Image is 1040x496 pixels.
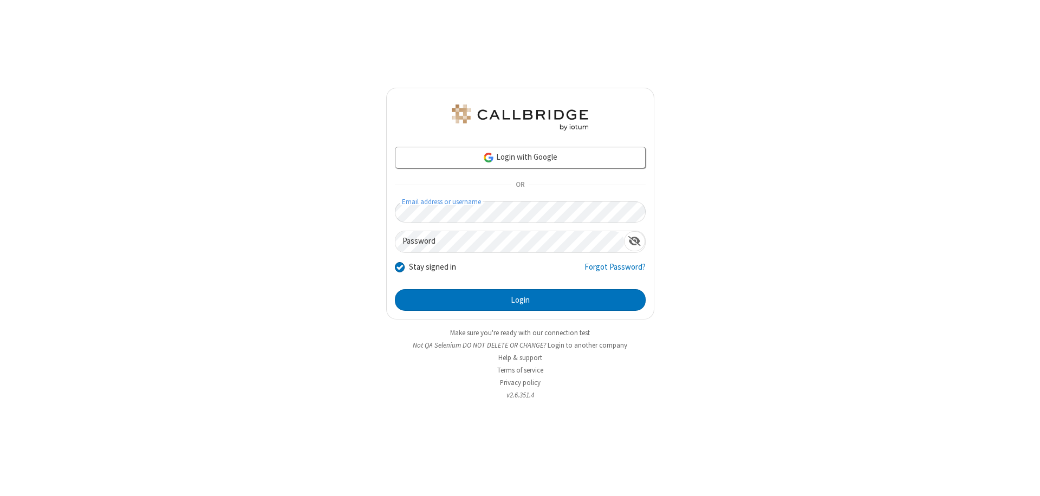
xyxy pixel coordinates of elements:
a: Help & support [498,353,542,362]
iframe: Chat [1013,468,1032,488]
a: Privacy policy [500,378,541,387]
button: Login [395,289,646,311]
a: Terms of service [497,366,543,375]
input: Password [395,231,624,252]
img: google-icon.png [483,152,495,164]
div: Show password [624,231,645,251]
span: OR [511,178,529,193]
li: Not QA Selenium DO NOT DELETE OR CHANGE? [386,340,654,350]
a: Make sure you're ready with our connection test [450,328,590,337]
input: Email address or username [395,201,646,223]
a: Forgot Password? [584,261,646,282]
a: Login with Google [395,147,646,168]
label: Stay signed in [409,261,456,273]
button: Login to another company [548,340,627,350]
li: v2.6.351.4 [386,390,654,400]
img: QA Selenium DO NOT DELETE OR CHANGE [450,105,590,130]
